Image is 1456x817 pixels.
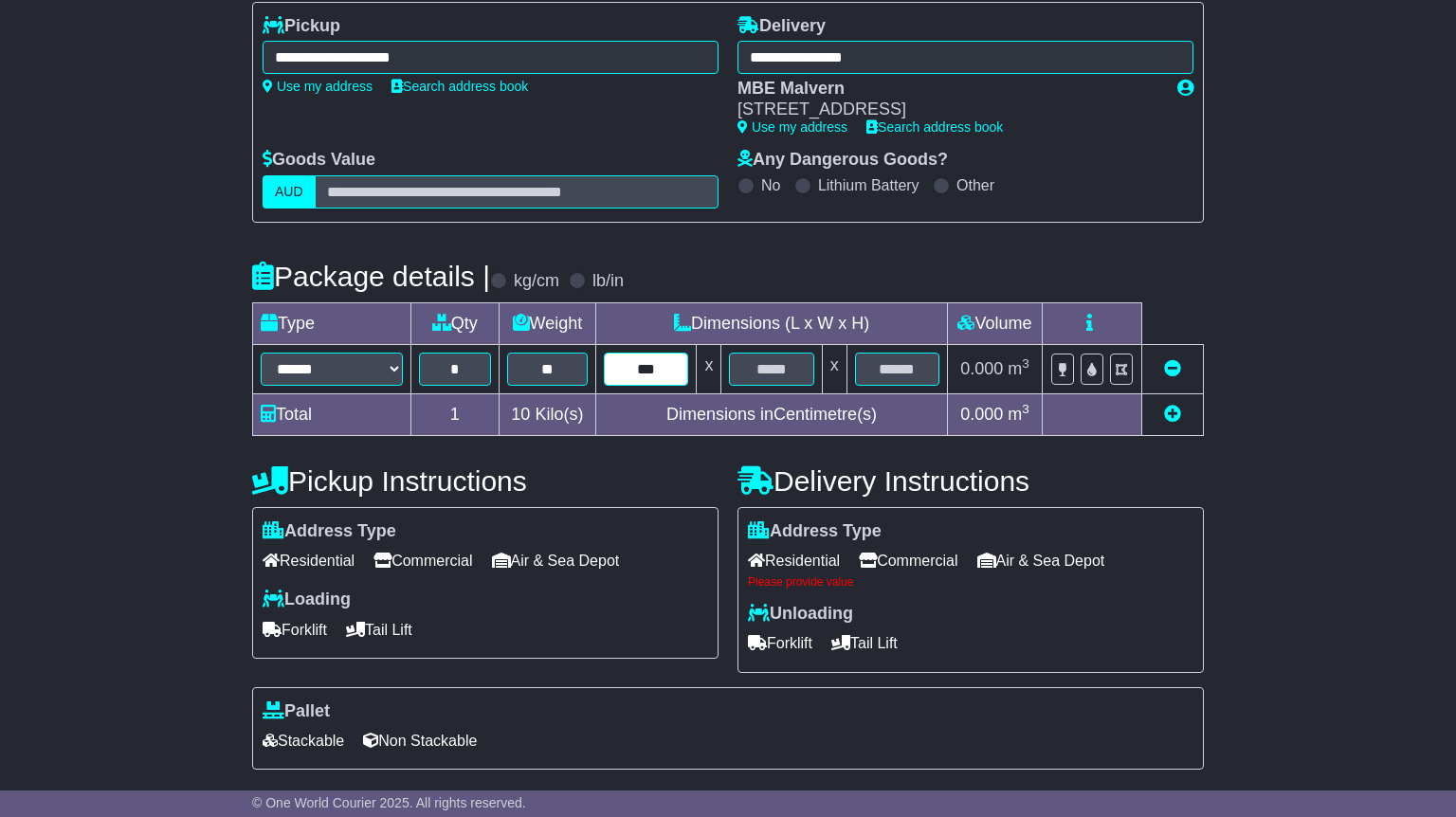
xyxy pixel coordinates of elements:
[596,302,948,344] td: Dimensions (L x W x H)
[1022,402,1029,416] sup: 3
[831,628,898,658] span: Tail Lift
[1008,405,1029,424] span: m
[263,79,373,94] a: Use my address
[411,393,500,435] td: 1
[761,176,780,194] label: No
[411,302,500,344] td: Qty
[253,302,411,344] td: Type
[947,302,1042,344] td: Volume
[818,176,919,194] label: Lithium Battery
[956,176,994,194] label: Other
[697,344,721,393] td: x
[263,16,340,37] label: Pickup
[263,521,396,542] label: Address Type
[737,150,948,171] label: Any Dangerous Goods?
[252,795,526,810] span: © One World Courier 2025. All rights reserved.
[373,546,472,575] span: Commercial
[960,405,1003,424] span: 0.000
[977,546,1105,575] span: Air & Sea Depot
[499,393,596,435] td: Kilo(s)
[514,271,559,292] label: kg/cm
[511,405,530,424] span: 10
[252,465,719,497] h4: Pickup Instructions
[263,590,351,610] label: Loading
[737,16,826,37] label: Delivery
[346,615,412,645] span: Tail Lift
[748,628,812,658] span: Forklift
[263,175,316,209] label: AUD
[263,701,330,722] label: Pallet
[263,615,327,645] span: Forklift
[499,302,596,344] td: Weight
[737,100,1158,120] div: [STREET_ADDRESS]
[866,119,1003,135] a: Search address book
[252,261,490,292] h4: Package details |
[748,575,1193,589] div: Please provide value
[859,546,957,575] span: Commercial
[737,465,1204,497] h4: Delivery Instructions
[1022,356,1029,371] sup: 3
[748,546,840,575] span: Residential
[391,79,528,94] a: Search address book
[492,546,620,575] span: Air & Sea Depot
[263,726,344,755] span: Stackable
[253,393,411,435] td: Total
[1008,359,1029,378] span: m
[748,521,882,542] label: Address Type
[960,359,1003,378] span: 0.000
[737,79,1158,100] div: MBE Malvern
[263,150,375,171] label: Goods Value
[1164,405,1181,424] a: Add new item
[1164,359,1181,378] a: Remove this item
[822,344,846,393] td: x
[596,393,948,435] td: Dimensions in Centimetre(s)
[363,726,477,755] span: Non Stackable
[737,119,847,135] a: Use my address
[748,604,853,625] label: Unloading
[263,546,355,575] span: Residential
[592,271,624,292] label: lb/in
